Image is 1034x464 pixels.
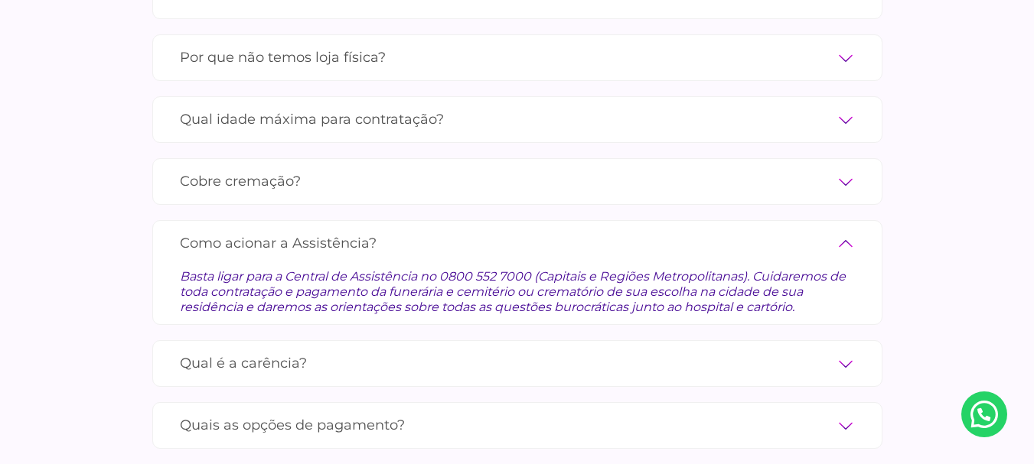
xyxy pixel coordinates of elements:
a: Nosso Whatsapp [961,391,1007,437]
label: Por que não temos loja física? [180,44,855,71]
label: Quais as opções de pagamento? [180,412,855,439]
div: Basta ligar para a Central de Assistência no 0800 552 7000 (Capitais e Regiões Metropolitanas). C... [180,257,855,315]
label: Como acionar a Assistência? [180,230,855,257]
label: Qual idade máxima para contratação? [180,106,855,133]
label: Cobre cremação? [180,168,855,195]
label: Qual é a carência? [180,350,855,377]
